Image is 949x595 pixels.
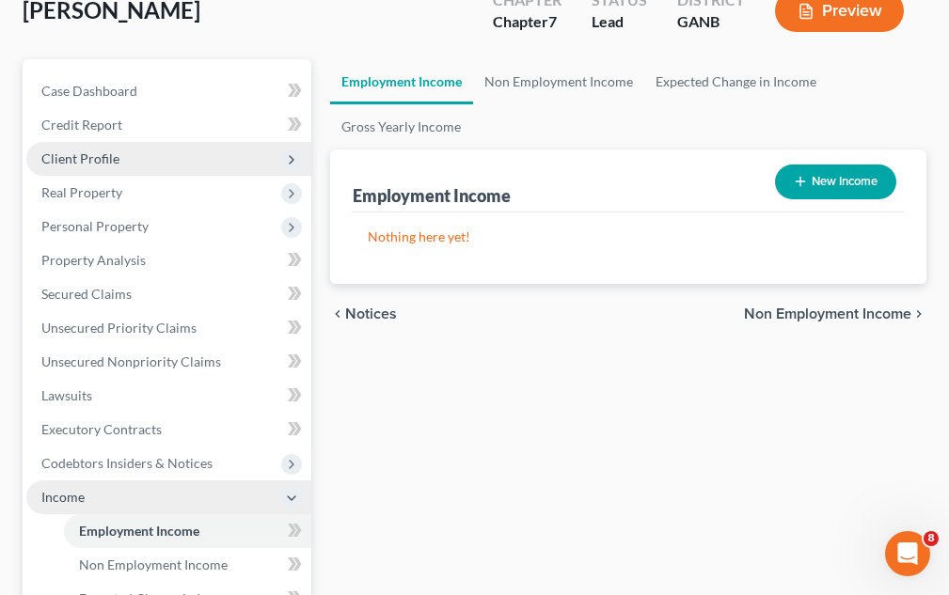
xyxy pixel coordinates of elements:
i: chevron_right [911,306,926,321]
a: Credit Report [26,108,311,142]
a: Secured Claims [26,277,311,311]
span: Executory Contracts [41,421,162,437]
span: Non Employment Income [744,306,911,321]
a: Employment Income [330,59,473,104]
a: Case Dashboard [26,74,311,108]
span: Credit Report [41,117,122,133]
span: Unsecured Nonpriority Claims [41,353,221,369]
a: Unsecured Priority Claims [26,311,311,345]
button: New Income [775,164,896,199]
a: Non Employment Income [64,548,311,582]
button: Non Employment Income chevron_right [744,306,926,321]
span: Non Employment Income [79,556,228,572]
span: Unsecured Priority Claims [41,320,197,336]
div: Lead [592,11,647,33]
div: Chapter [493,11,561,33]
div: Employment Income [353,184,511,207]
span: 7 [548,12,557,30]
span: Case Dashboard [41,83,137,99]
a: Gross Yearly Income [330,104,472,149]
a: Executory Contracts [26,413,311,446]
span: Lawsuits [41,387,92,403]
span: Personal Property [41,218,149,234]
span: Real Property [41,184,122,200]
a: Expected Change in Income [644,59,828,104]
span: Property Analysis [41,252,146,268]
span: Client Profile [41,150,119,166]
a: Employment Income [64,514,311,548]
span: Notices [345,306,397,321]
div: GANB [677,11,745,33]
span: Secured Claims [41,286,132,302]
a: Non Employment Income [473,59,644,104]
a: Unsecured Nonpriority Claims [26,345,311,379]
span: Employment Income [79,523,199,539]
i: chevron_left [330,306,345,321]
span: Income [41,489,85,505]
button: chevron_left Notices [330,306,397,321]
span: Codebtors Insiders & Notices [41,455,213,471]
iframe: Intercom live chat [885,531,930,576]
a: Property Analysis [26,243,311,277]
p: Nothing here yet! [368,227,889,246]
a: Lawsuits [26,379,311,413]
span: 8 [924,531,939,546]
